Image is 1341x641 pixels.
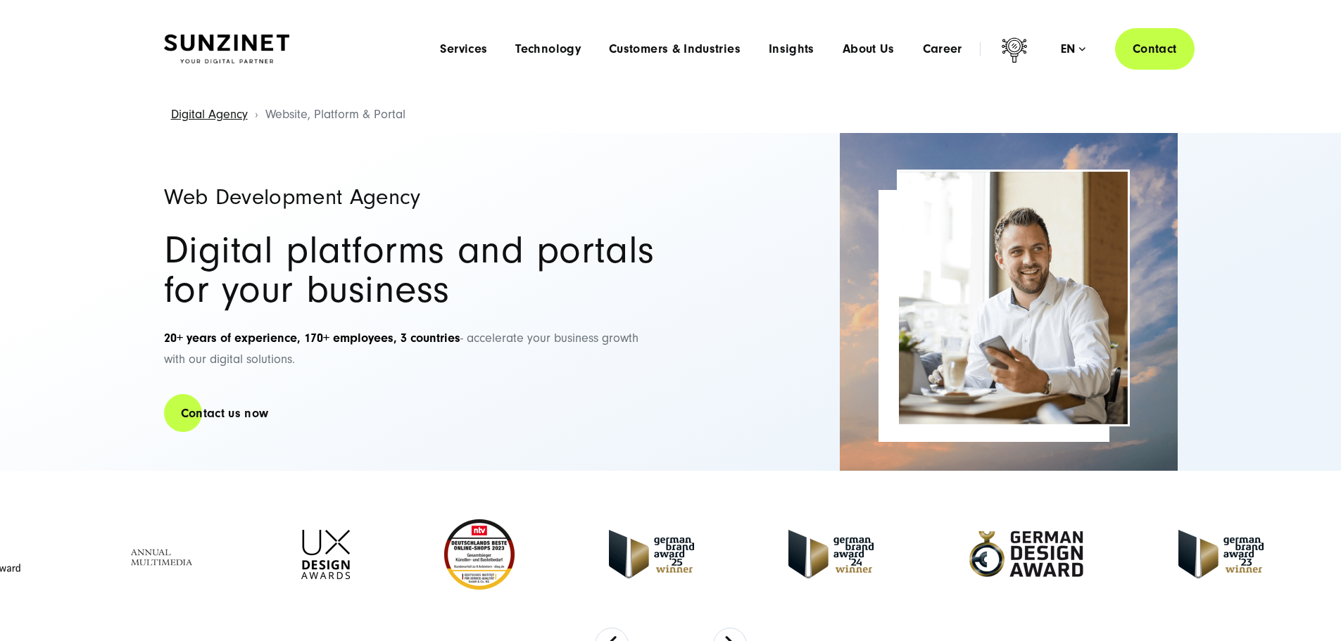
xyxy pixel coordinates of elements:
[164,328,657,371] p: - accelerate your business growth with our digital solutions.
[164,34,289,64] img: SUNZINET Full Service Digital Agentur
[444,519,515,590] img: Deutschlands beste Online Shops 2023 - boesner - Kunde - SUNZINET
[788,530,874,578] img: German-Brand-Award - fullservice digital agentur SUNZINET
[164,231,657,310] h2: Digital platforms and portals for your business
[515,42,581,56] a: Technology
[769,42,814,56] a: Insights
[899,172,1128,424] img: Full-Service Digitalagentur SUNZINET - E-Commerce Beratung
[609,530,694,578] img: German Brand Award winner 2025 - Full Service Digital Agentur SUNZINET
[265,107,405,122] span: Website, Platform & Portal
[164,186,657,208] h1: Web Development Agency
[171,107,248,122] a: Digital Agency
[923,42,962,56] a: Career
[840,133,1178,471] img: Full-Service Digitalagentur SUNZINET - Business Applications Web & Cloud_2
[440,42,487,56] a: Services
[1115,28,1195,70] a: Contact
[120,530,207,579] img: Full Service Digitalagentur - Annual Multimedia Awards
[968,530,1084,578] img: German-Design-Award - fullservice digital agentur SUNZINET
[164,393,286,433] a: Contact us now
[843,42,895,56] a: About Us
[164,331,460,345] strong: 20+ years of experience, 170+ employees, 3 countries
[1061,42,1085,56] div: en
[1178,530,1264,578] img: German Brand Award 2023 Winner - fullservice digital agentur SUNZINET
[609,42,741,56] a: Customers & Industries
[301,530,350,579] img: UX-Design-Awards - fullservice digital agentur SUNZINET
